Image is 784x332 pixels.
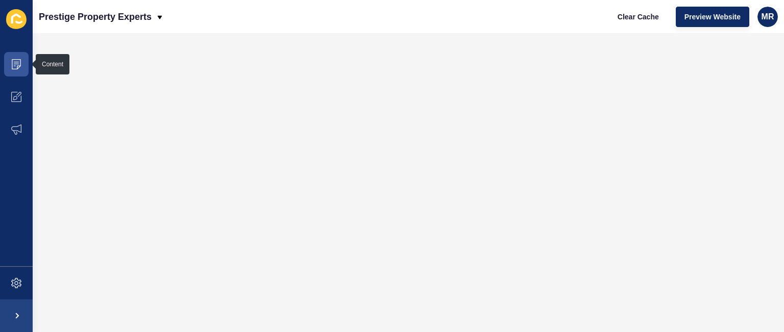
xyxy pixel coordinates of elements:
[609,7,668,27] button: Clear Cache
[39,4,152,30] p: Prestige Property Experts
[684,12,741,22] span: Preview Website
[42,60,63,68] div: Content
[618,12,659,22] span: Clear Cache
[676,7,749,27] button: Preview Website
[762,12,774,22] span: MR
